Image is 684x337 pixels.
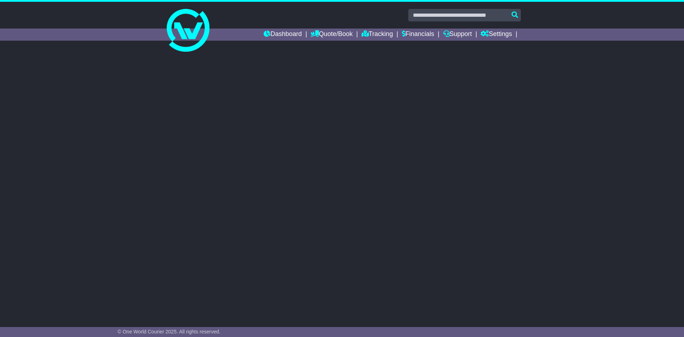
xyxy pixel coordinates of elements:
[264,29,302,41] a: Dashboard
[311,29,353,41] a: Quote/Book
[402,29,434,41] a: Financials
[118,329,221,335] span: © One World Courier 2025. All rights reserved.
[443,29,472,41] a: Support
[481,29,512,41] a: Settings
[362,29,393,41] a: Tracking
